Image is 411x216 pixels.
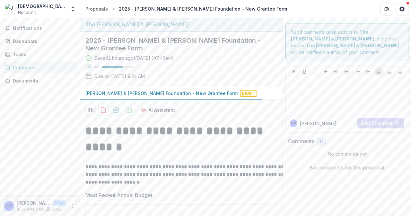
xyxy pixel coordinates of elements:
[98,105,109,115] button: download-proposal
[68,202,76,210] button: More
[3,49,77,60] a: Tasks
[68,3,77,15] button: Open entity switcher
[85,90,238,97] p: [PERSON_NAME] & [PERSON_NAME] Foundation - New Grantee Form
[3,23,77,33] button: Notifications
[85,37,267,52] h2: 2025 - [PERSON_NAME] & [PERSON_NAME] Foundation - New Grantee Form
[343,68,351,75] button: Heading 2
[396,3,408,15] button: Get Help
[137,105,179,115] button: AI Assistant
[13,26,75,31] span: Notifications
[290,68,298,75] button: Bold
[94,73,145,80] p: Due on [DATE] 9:34 AM
[18,10,36,15] span: Nonprofit
[310,164,384,171] p: No comments for this proposal
[85,21,277,28] div: The [PERSON_NAME] & [PERSON_NAME]
[83,4,290,13] nav: breadcrumb
[3,36,77,47] a: Dashboard
[3,62,77,73] a: Proposals
[386,68,393,75] button: Align Center
[3,75,77,86] a: Documents
[322,68,329,75] button: Strike
[13,38,72,45] div: Dashboard
[5,4,15,14] img: Jesuit Refugee Service USA
[311,68,319,75] button: Italicize
[17,206,66,212] p: [PERSON_NAME][EMAIL_ADDRESS][PERSON_NAME][DOMAIN_NAME]
[375,68,383,75] button: Align Left
[300,120,337,127] p: [PERSON_NAME]
[94,55,174,61] div: Saved 2 hours ago ( [DATE] @ 7:46am )
[124,105,134,115] button: download-proposal
[13,64,72,71] div: Proposals
[354,68,362,75] button: Bullet List
[364,68,372,75] button: Ordered List
[240,90,257,97] span: Draft
[111,105,121,115] button: download-proposal
[53,200,66,206] p: User
[332,68,340,75] button: Heading 1
[320,139,323,144] span: 0
[85,191,153,199] p: Most Recent Annual Budget
[285,23,408,61] div: Send comments or questions to in the box below. will be notified via email of your comment.
[288,138,314,144] h2: Comments
[288,151,406,157] p: No comments yet
[83,4,110,13] a: Proposals
[6,204,12,208] div: Chris Moser
[357,118,404,128] button: Add Comment
[13,77,72,84] div: Documents
[119,5,287,12] div: 2025 - [PERSON_NAME] & [PERSON_NAME] Foundation - New Grantee Form
[94,65,99,69] p: 67 %
[85,105,96,115] button: Preview ddccdd63-15c7-49b9-b5ba-a3b2dff029e4-0.pdf
[17,200,50,206] p: [PERSON_NAME]
[85,5,108,12] div: Proposals
[291,122,296,125] div: Chris Moser
[396,68,404,75] button: Align Right
[306,43,399,48] strong: The [PERSON_NAME] & [PERSON_NAME]
[301,68,308,75] button: Underline
[18,3,66,10] div: [DEMOGRAPHIC_DATA] Refugee Service [GEOGRAPHIC_DATA]
[380,3,393,15] button: Partners
[13,51,72,58] div: Tasks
